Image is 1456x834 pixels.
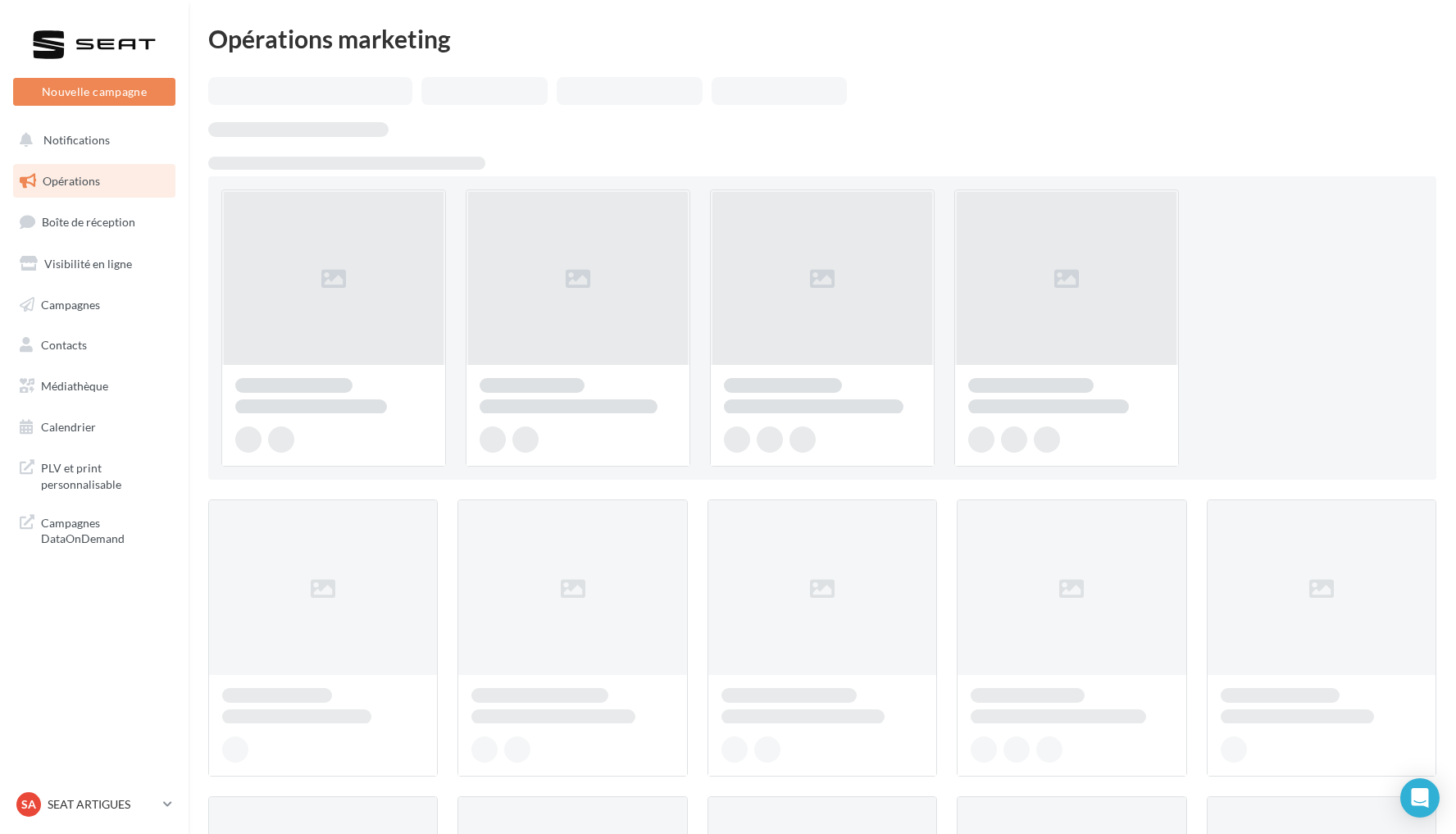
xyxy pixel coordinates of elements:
[10,164,179,198] a: Opérations
[41,297,100,311] span: Campagnes
[41,457,169,492] span: PLV et print personnalisable
[10,204,179,239] a: Boîte de réception
[10,328,179,362] a: Contacts
[21,796,36,813] span: SA
[44,257,132,271] span: Visibilité en ligne
[43,174,100,188] span: Opérations
[42,215,135,229] span: Boîte de réception
[41,338,87,352] span: Contacts
[10,505,179,554] a: Campagnes DataOnDemand
[10,123,172,157] button: Notifications
[10,288,179,322] a: Campagnes
[208,26,1436,51] div: Opérations marketing
[48,796,157,813] p: SEAT ARTIGUES
[10,247,179,281] a: Visibilité en ligne
[41,420,96,434] span: Calendrier
[1400,778,1440,818] div: Open Intercom Messenger
[10,410,179,444] a: Calendrier
[13,789,175,820] a: SA SEAT ARTIGUES
[43,133,110,147] span: Notifications
[10,369,179,403] a: Médiathèque
[13,78,175,106] button: Nouvelle campagne
[41,379,108,393] span: Médiathèque
[41,512,169,547] span: Campagnes DataOnDemand
[10,450,179,499] a: PLV et print personnalisable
